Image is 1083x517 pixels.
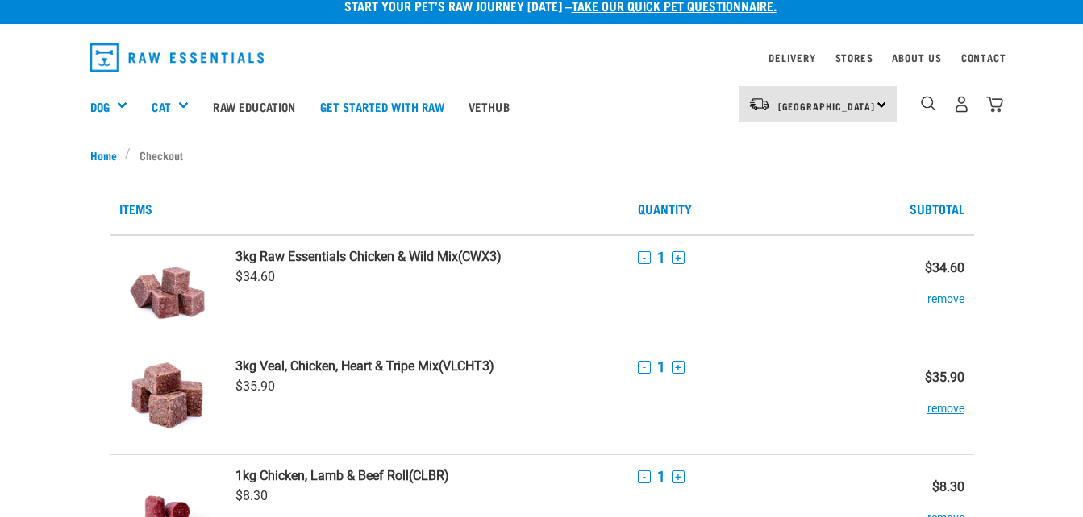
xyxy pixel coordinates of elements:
[456,74,522,139] a: Vethub
[90,147,126,163] a: Home
[235,249,458,264] strong: 3kg Raw Essentials Chicken & Wild Mix
[110,183,628,235] th: Items
[986,96,1003,113] img: home-icon@2x.png
[90,43,265,72] img: Raw Essentials Logo
[235,468,618,483] a: 1kg Chicken, Lamb & Beef Roll(CLBR)
[152,97,170,116] a: Cat
[235,358,618,374] a: 3kg Veal, Chicken, Heart & Tripe Mix(VLCHT3)
[77,37,1006,78] nav: dropdown navigation
[672,361,685,374] button: +
[308,74,456,139] a: Get started with Raw
[201,74,307,139] a: Raw Education
[657,249,665,266] span: 1
[235,269,275,284] span: $34.60
[628,183,888,235] th: Quantity
[961,55,1006,60] a: Contact
[235,488,268,503] span: $8.30
[672,470,685,483] button: +
[953,96,970,113] img: user.png
[90,147,993,163] nav: breadcrumbs
[778,103,876,109] span: [GEOGRAPHIC_DATA]
[235,358,439,374] strong: 3kg Veal, Chicken, Heart & Tripe Mix
[887,235,973,345] td: $34.60
[235,249,618,264] a: 3kg Raw Essentials Chicken & Wild Mix(CWX3)
[126,358,209,441] img: Veal, Chicken, Heart & Tripe Mix
[835,55,873,60] a: Stores
[892,55,941,60] a: About Us
[572,2,777,9] a: take our quick pet questionnaire.
[927,275,964,307] button: remove
[887,345,973,455] td: $35.90
[126,249,209,332] img: Raw Essentials Chicken & Wild Mix
[748,97,770,111] img: van-moving.png
[927,385,964,416] button: remove
[657,358,665,375] span: 1
[638,470,651,483] button: -
[638,361,651,374] button: -
[887,183,973,235] th: Subtotal
[638,251,651,264] button: -
[672,251,685,264] button: +
[235,378,275,394] span: $35.90
[657,468,665,485] span: 1
[921,96,936,111] img: home-icon-1@2x.png
[235,468,409,483] strong: 1kg Chicken, Lamb & Beef Roll
[90,97,110,116] a: Dog
[769,55,815,60] a: Delivery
